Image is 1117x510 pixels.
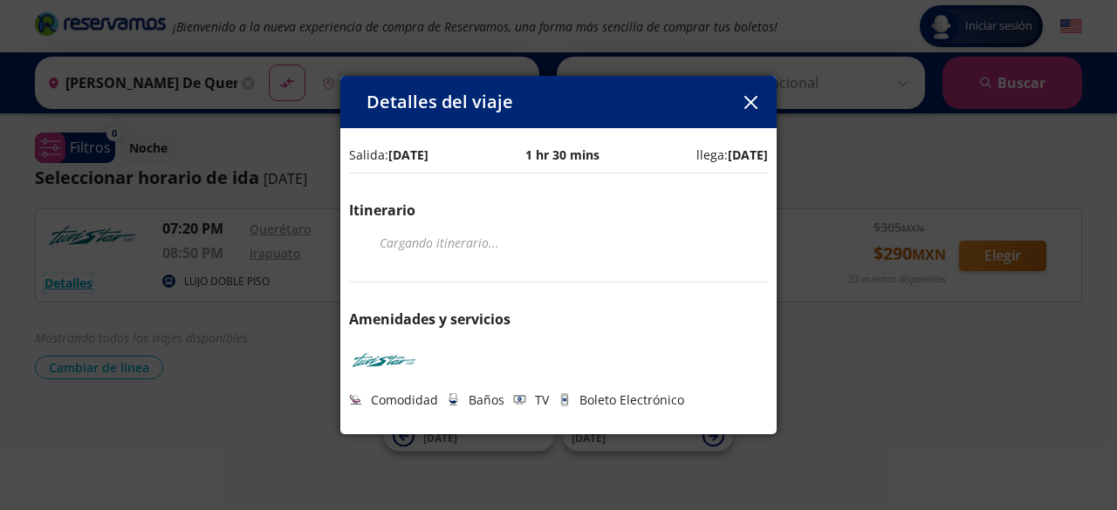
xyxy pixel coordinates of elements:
[525,146,600,164] p: 1 hr 30 mins
[349,200,768,221] p: Itinerario
[380,235,499,251] em: Cargando itinerario ...
[388,146,428,163] b: [DATE]
[349,309,768,330] p: Amenidades y servicios
[349,146,428,164] p: Salida:
[728,146,768,163] b: [DATE]
[696,146,768,164] p: llega:
[371,391,438,409] p: Comodidad
[535,391,549,409] p: TV
[349,347,419,373] img: TURISTAR LUJO
[579,391,684,409] p: Boleto Electrónico
[469,391,504,409] p: Baños
[367,89,513,115] p: Detalles del viaje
